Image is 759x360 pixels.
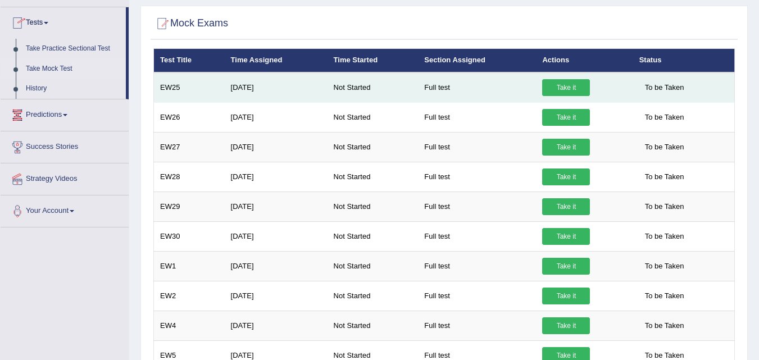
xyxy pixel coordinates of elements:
[225,49,328,72] th: Time Assigned
[1,7,126,35] a: Tests
[536,49,633,72] th: Actions
[639,198,690,215] span: To be Taken
[418,251,536,281] td: Full test
[21,79,126,99] a: History
[418,132,536,162] td: Full test
[542,168,590,185] a: Take it
[418,102,536,132] td: Full test
[328,311,419,340] td: Not Started
[225,132,328,162] td: [DATE]
[225,162,328,192] td: [DATE]
[328,192,419,221] td: Not Started
[328,221,419,251] td: Not Started
[154,132,225,162] td: EW27
[542,198,590,215] a: Take it
[21,39,126,59] a: Take Practice Sectional Test
[154,162,225,192] td: EW28
[225,192,328,221] td: [DATE]
[225,281,328,311] td: [DATE]
[154,49,225,72] th: Test Title
[418,192,536,221] td: Full test
[418,221,536,251] td: Full test
[225,221,328,251] td: [DATE]
[418,281,536,311] td: Full test
[1,163,129,192] a: Strategy Videos
[1,131,129,160] a: Success Stories
[328,132,419,162] td: Not Started
[328,251,419,281] td: Not Started
[542,109,590,126] a: Take it
[1,195,129,224] a: Your Account
[328,72,419,103] td: Not Started
[225,102,328,132] td: [DATE]
[542,139,590,156] a: Take it
[542,317,590,334] a: Take it
[328,162,419,192] td: Not Started
[225,251,328,281] td: [DATE]
[639,317,690,334] span: To be Taken
[542,258,590,275] a: Take it
[639,139,690,156] span: To be Taken
[639,258,690,275] span: To be Taken
[328,281,419,311] td: Not Started
[418,49,536,72] th: Section Assigned
[153,15,228,32] h2: Mock Exams
[639,288,690,304] span: To be Taken
[639,228,690,245] span: To be Taken
[418,311,536,340] td: Full test
[542,228,590,245] a: Take it
[639,168,690,185] span: To be Taken
[225,311,328,340] td: [DATE]
[154,281,225,311] td: EW2
[418,162,536,192] td: Full test
[418,72,536,103] td: Full test
[154,311,225,340] td: EW4
[633,49,735,72] th: Status
[154,192,225,221] td: EW29
[225,72,328,103] td: [DATE]
[542,288,590,304] a: Take it
[154,221,225,251] td: EW30
[1,99,129,127] a: Predictions
[154,102,225,132] td: EW26
[21,59,126,79] a: Take Mock Test
[154,251,225,281] td: EW1
[542,79,590,96] a: Take it
[154,72,225,103] td: EW25
[328,102,419,132] td: Not Started
[328,49,419,72] th: Time Started
[639,79,690,96] span: To be Taken
[639,109,690,126] span: To be Taken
